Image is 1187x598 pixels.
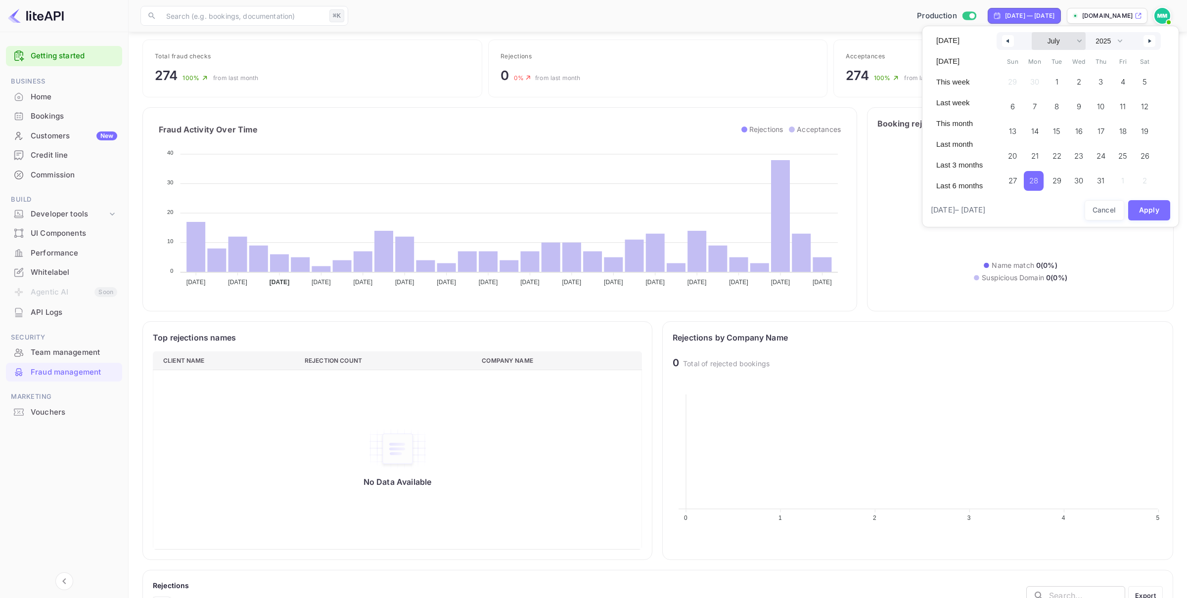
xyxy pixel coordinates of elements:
span: Sun [1002,54,1024,70]
button: 19 [1134,119,1156,139]
span: Mon [1024,54,1046,70]
button: [DATE] [930,32,989,49]
button: 21 [1024,144,1046,164]
span: Wed [1068,54,1090,70]
span: 3 [1098,73,1103,91]
button: 15 [1046,119,1068,139]
span: 10 [1097,98,1104,116]
button: 26 [1134,144,1156,164]
button: 3 [1090,70,1112,89]
button: 11 [1112,94,1134,114]
button: 6 [1002,94,1024,114]
span: 14 [1031,123,1039,140]
span: Sat [1134,54,1156,70]
button: 22 [1046,144,1068,164]
button: This week [930,74,989,90]
span: 4 [1121,73,1125,91]
span: 17 [1097,123,1104,140]
span: 2 [1077,73,1081,91]
span: 7 [1033,98,1037,116]
span: 16 [1075,123,1083,140]
span: Thu [1090,54,1112,70]
button: [DATE] [930,53,989,70]
span: 27 [1008,172,1017,190]
span: Tue [1046,54,1068,70]
button: 2 [1068,70,1090,89]
button: 9 [1068,94,1090,114]
button: Last week [930,94,989,111]
button: This month [930,115,989,132]
button: 10 [1090,94,1112,114]
button: Apply [1128,200,1171,220]
button: 7 [1024,94,1046,114]
span: 18 [1119,123,1127,140]
span: 24 [1096,147,1105,165]
button: Last 6 months [930,177,989,194]
span: 6 [1010,98,1015,116]
span: 12 [1141,98,1148,116]
button: 23 [1068,144,1090,164]
span: 5 [1142,73,1147,91]
button: 13 [1002,119,1024,139]
span: 8 [1054,98,1059,116]
button: 30 [1068,169,1090,188]
button: Last month [930,136,989,153]
span: Fri [1112,54,1134,70]
button: 29 [1046,169,1068,188]
span: 28 [1029,172,1038,190]
button: 18 [1112,119,1134,139]
span: 11 [1120,98,1126,116]
button: 4 [1112,70,1134,89]
button: 25 [1112,144,1134,164]
button: 1 [1046,70,1068,89]
button: 12 [1134,94,1156,114]
button: 28 [1024,169,1046,188]
button: 8 [1046,94,1068,114]
button: 24 [1090,144,1112,164]
button: Last 3 months [930,157,989,173]
button: 17 [1090,119,1112,139]
button: 27 [1002,169,1024,188]
button: Cancel [1085,200,1124,220]
span: 9 [1077,98,1081,116]
span: 30 [1074,172,1083,190]
span: 22 [1052,147,1061,165]
span: 26 [1141,147,1149,165]
span: 19 [1141,123,1148,140]
span: 21 [1031,147,1039,165]
button: 16 [1068,119,1090,139]
span: 23 [1074,147,1083,165]
span: 20 [1008,147,1017,165]
span: 29 [1052,172,1061,190]
span: 1 [1055,73,1058,91]
span: 15 [1053,123,1060,140]
button: 20 [1002,144,1024,164]
span: 31 [1097,172,1104,190]
span: 13 [1009,123,1016,140]
span: [DATE] – [DATE] [931,205,985,216]
button: 5 [1134,70,1156,89]
span: 25 [1118,147,1127,165]
button: 14 [1024,119,1046,139]
button: 31 [1090,169,1112,188]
